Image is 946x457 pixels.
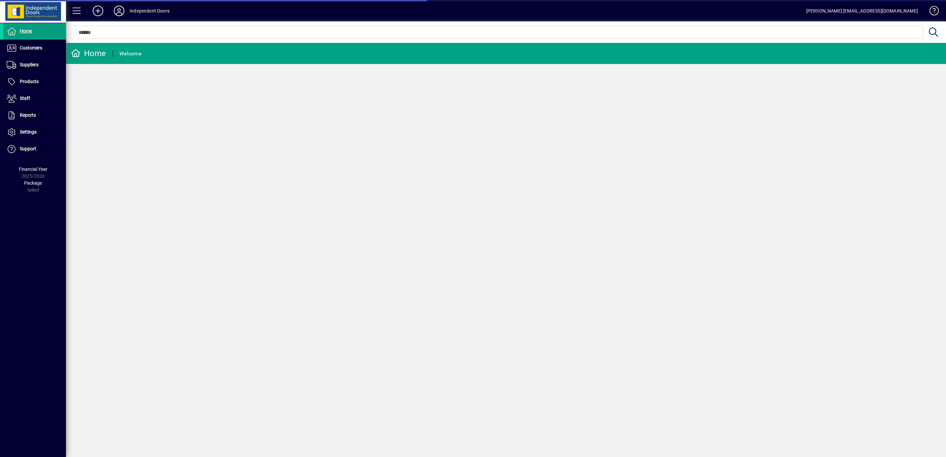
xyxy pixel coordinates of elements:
[3,107,66,124] a: Reports
[3,40,66,56] a: Customers
[109,5,130,17] button: Profile
[20,62,39,67] span: Suppliers
[20,79,39,84] span: Products
[20,146,36,151] span: Support
[925,1,938,23] a: Knowledge Base
[119,48,142,59] div: Welcome
[20,45,42,50] span: Customers
[3,74,66,90] a: Products
[20,129,37,135] span: Settings
[87,5,109,17] button: Add
[3,124,66,140] a: Settings
[71,48,106,59] div: Home
[19,167,47,172] span: Financial Year
[3,141,66,157] a: Support
[3,90,66,107] a: Staff
[24,180,42,186] span: Package
[3,57,66,73] a: Suppliers
[20,112,36,118] span: Reports
[130,6,170,16] div: Independent Doors
[20,28,32,34] span: Home
[20,96,30,101] span: Staff
[806,6,918,16] div: [PERSON_NAME] [EMAIL_ADDRESS][DOMAIN_NAME]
